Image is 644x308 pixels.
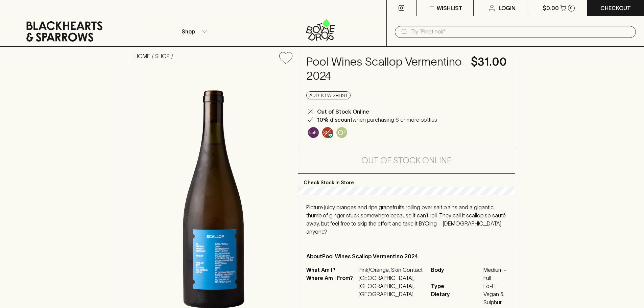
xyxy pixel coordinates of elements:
[471,55,507,69] h4: $31.00
[306,55,463,83] h4: Pool Wines Scallop Vermentino 2024
[437,4,462,12] p: Wishlist
[317,117,353,123] b: 10% discount
[306,204,506,235] span: Picture juicy oranges and ripe grapefruits rolling over salt plains and a gigantic thumb of ginge...
[543,4,559,12] p: $0.00
[359,274,423,298] p: [GEOGRAPHIC_DATA], [GEOGRAPHIC_DATA], [GEOGRAPHIC_DATA]
[336,127,347,138] img: Oxidative
[298,174,515,187] p: Check Stock In Store
[359,266,423,274] p: Pink/Orange, Skin Contact
[317,116,437,124] p: when purchasing 6 or more bottles
[306,252,507,260] p: About Pool Wines Scallop Vermentino 2024
[155,53,170,59] a: SHOP
[306,266,357,274] p: What Am I?
[483,266,507,282] span: Medium - Full
[129,4,135,12] p: ⠀
[320,125,335,140] a: Made without the use of any animal products, and without any added Sulphur Dioxide (SO2)
[306,125,320,140] a: Some may call it natural, others minimum intervention, either way, it’s hands off & maybe even a ...
[317,108,369,116] p: Out of Stock Online
[129,16,258,46] button: Shop
[431,282,482,290] span: Type
[308,127,319,138] img: Lo-Fi
[600,4,631,12] p: Checkout
[483,282,507,290] span: Lo-Fi
[306,274,357,298] p: Where Am I From?
[431,266,482,282] span: Body
[182,27,195,35] p: Shop
[306,91,351,99] button: Add to wishlist
[277,49,295,67] button: Add to wishlist
[335,125,349,140] a: Controlled exposure to oxygen, adding complexity and sometimes developed characteristics.
[411,26,630,37] input: Try "Pinot noir"
[361,155,452,166] h5: Out of Stock Online
[570,6,573,10] p: 0
[135,53,150,59] a: HOME
[499,4,516,12] p: Login
[322,127,333,138] img: Vegan & Sulphur Free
